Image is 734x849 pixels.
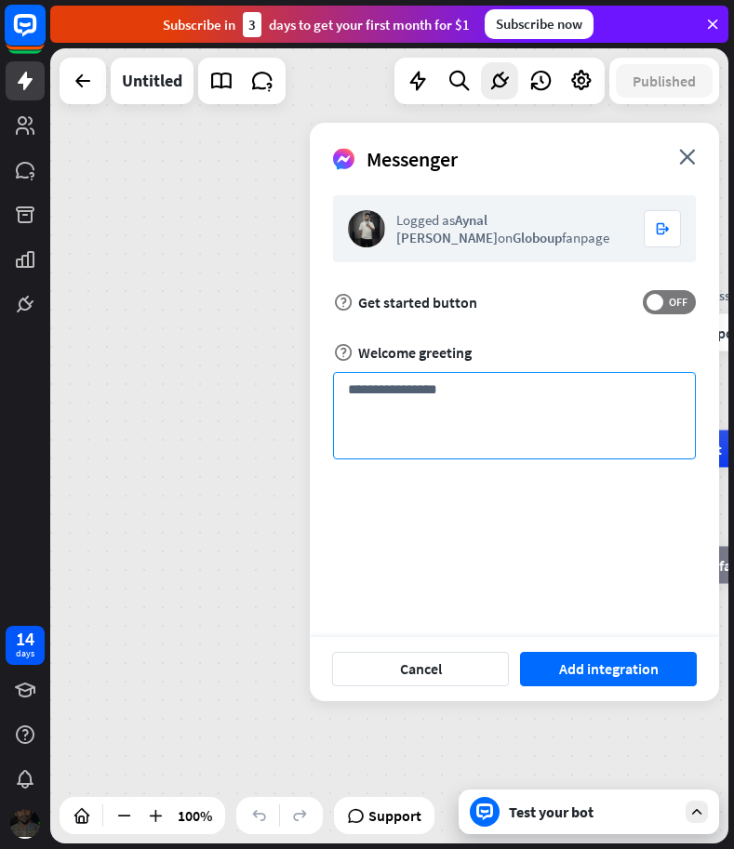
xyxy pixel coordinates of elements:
div: 100% [172,801,218,830]
button: Published [616,64,713,98]
a: 14 days [6,626,45,665]
span: Messenger [367,146,458,172]
span: OFF [663,295,692,310]
div: Logged as on fanpage [396,211,633,246]
div: Untitled [122,58,182,104]
i: help [333,292,354,312]
i: close [679,149,696,165]
button: Add integration [520,652,697,686]
span: Globoup [513,229,562,246]
span: Aynal [PERSON_NAME] [396,211,498,246]
div: 3 [243,12,261,37]
i: logout [656,221,670,236]
button: Cancel [332,652,509,686]
span: Support [368,801,421,830]
span: Get started button [358,293,477,312]
div: Subscribe now [485,9,594,39]
i: help [333,342,354,363]
div: Test your bot [509,803,676,821]
span: Welcome greeting [358,343,472,362]
div: 14 [16,630,34,647]
button: Open LiveChat chat widget [15,7,71,63]
div: Subscribe in days to get your first month for $1 [163,12,470,37]
div: days [16,647,34,660]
